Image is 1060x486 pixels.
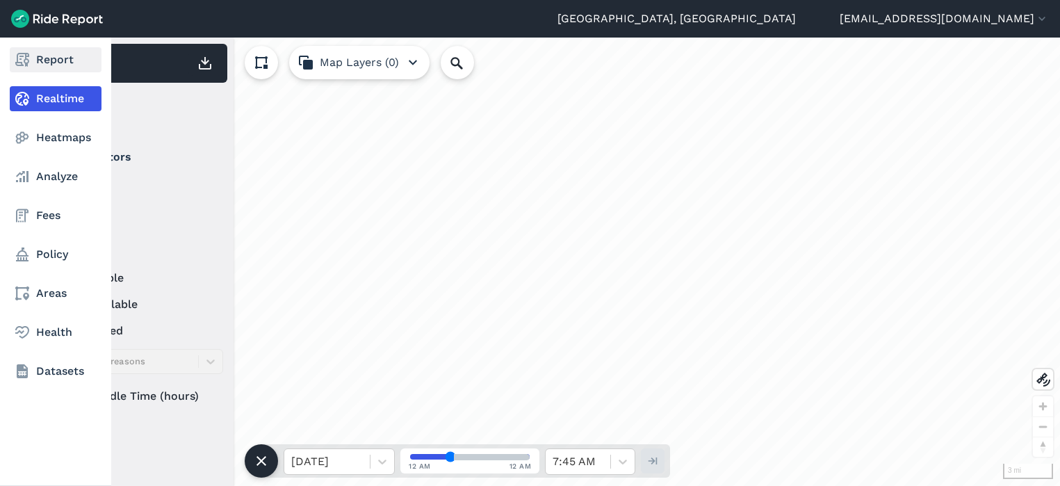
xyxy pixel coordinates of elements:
[56,231,221,270] summary: Status
[10,86,101,111] a: Realtime
[10,359,101,384] a: Datasets
[10,125,101,150] a: Heatmaps
[44,38,1060,486] div: loading
[289,46,430,79] button: Map Layers (0)
[56,138,221,177] summary: Operators
[51,89,227,132] div: Filter
[11,10,103,28] img: Ride Report
[10,281,101,306] a: Areas
[10,242,101,267] a: Policy
[509,461,532,471] span: 12 AM
[10,320,101,345] a: Health
[840,10,1049,27] button: [EMAIL_ADDRESS][DOMAIN_NAME]
[10,47,101,72] a: Report
[10,164,101,189] a: Analyze
[56,177,223,193] label: Lime
[441,46,496,79] input: Search Location or Vehicles
[56,270,223,286] label: available
[409,461,431,471] span: 12 AM
[56,323,223,339] label: reserved
[10,203,101,228] a: Fees
[56,203,223,220] label: Spin
[557,10,796,27] a: [GEOGRAPHIC_DATA], [GEOGRAPHIC_DATA]
[56,296,223,313] label: unavailable
[56,384,223,409] div: Idle Time (hours)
